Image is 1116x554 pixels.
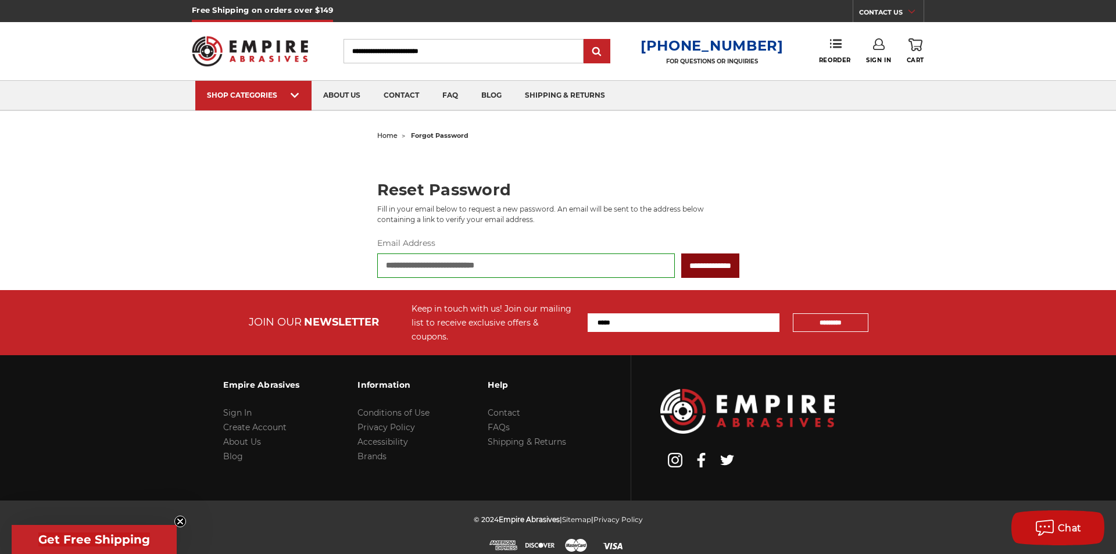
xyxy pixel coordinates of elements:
[474,512,643,527] p: © 2024 | |
[312,81,372,110] a: about us
[223,451,243,462] a: Blog
[357,437,408,447] a: Accessibility
[1058,523,1082,534] span: Chat
[377,237,739,249] label: Email Address
[1011,510,1104,545] button: Chat
[488,373,566,397] h3: Help
[660,389,835,434] img: Empire Abrasives Logo Image
[907,38,924,64] a: Cart
[357,451,387,462] a: Brands
[641,37,784,54] a: [PHONE_NUMBER]
[513,81,617,110] a: shipping & returns
[585,40,609,63] input: Submit
[223,373,299,397] h3: Empire Abrasives
[357,373,430,397] h3: Information
[819,38,851,63] a: Reorder
[377,182,739,198] h2: Reset Password
[357,408,430,418] a: Conditions of Use
[819,56,851,64] span: Reorder
[372,81,431,110] a: contact
[412,302,576,344] div: Keep in touch with us! Join our mailing list to receive exclusive offers & coupons.
[192,28,308,74] img: Empire Abrasives
[249,316,302,328] span: JOIN OUR
[562,515,591,524] a: Sitemap
[593,515,643,524] a: Privacy Policy
[641,58,784,65] p: FOR QUESTIONS OR INQUIRIES
[488,408,520,418] a: Contact
[304,316,379,328] span: NEWSLETTER
[488,422,510,433] a: FAQs
[12,525,177,554] div: Get Free ShippingClose teaser
[411,131,468,140] span: forgot password
[488,437,566,447] a: Shipping & Returns
[223,422,287,433] a: Create Account
[174,516,186,527] button: Close teaser
[357,422,415,433] a: Privacy Policy
[431,81,470,110] a: faq
[207,91,300,99] div: SHOP CATEGORIES
[38,532,150,546] span: Get Free Shipping
[866,56,891,64] span: Sign In
[907,56,924,64] span: Cart
[499,515,560,524] span: Empire Abrasives
[859,6,924,22] a: CONTACT US
[223,408,252,418] a: Sign In
[377,204,739,225] p: Fill in your email below to request a new password. An email will be sent to the address below co...
[223,437,261,447] a: About Us
[377,131,398,140] a: home
[470,81,513,110] a: blog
